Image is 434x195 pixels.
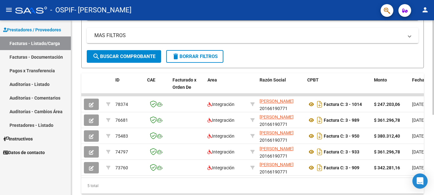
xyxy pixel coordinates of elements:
span: Razón Social [260,77,286,82]
strong: $ 380.312,40 [374,133,400,139]
i: Descargar documento [315,115,324,125]
span: ID [115,77,119,82]
span: [DATE] [412,133,425,139]
span: 73760 [115,165,128,170]
span: CAE [147,77,155,82]
span: [PERSON_NAME] [260,99,294,104]
datatable-header-cell: Facturado x Orden De [170,73,205,101]
mat-expansion-panel-header: MAS FILTROS [87,28,418,43]
span: Borrar Filtros [172,54,218,59]
mat-icon: person [421,6,429,14]
span: Integración [207,102,234,107]
span: [PERSON_NAME] [260,114,294,120]
span: [DATE] [412,165,425,170]
span: CPBT [307,77,319,82]
strong: $ 361.296,78 [374,118,400,123]
datatable-header-cell: CPBT [305,73,371,101]
strong: Factura C: 3 - 909 [324,165,359,170]
datatable-header-cell: ID [113,73,145,101]
span: Monto [374,77,387,82]
span: Integración [207,149,234,154]
div: 20166190771 [260,129,302,143]
button: Buscar Comprobante [87,50,161,63]
datatable-header-cell: CAE [145,73,170,101]
span: 74797 [115,149,128,154]
span: 75483 [115,133,128,139]
i: Descargar documento [315,99,324,109]
span: 76681 [115,118,128,123]
span: Integración [207,133,234,139]
strong: $ 361.296,78 [374,149,400,154]
span: Buscar Comprobante [92,54,155,59]
span: - OSPIF [50,3,74,17]
span: Instructivos [3,135,33,142]
strong: $ 342.281,16 [374,165,400,170]
strong: Factura C: 3 - 933 [324,149,359,154]
div: 20166190771 [260,98,302,111]
span: [DATE] [412,102,425,107]
strong: $ 247.203,06 [374,102,400,107]
span: [DATE] [412,149,425,154]
i: Descargar documento [315,163,324,173]
datatable-header-cell: Monto [371,73,410,101]
div: 20166190771 [260,114,302,127]
div: Open Intercom Messenger [412,173,428,189]
mat-panel-title: MAS FILTROS [94,32,403,39]
button: Borrar Filtros [166,50,223,63]
i: Descargar documento [315,147,324,157]
span: Integración [207,118,234,123]
span: Area [207,77,217,82]
span: [PERSON_NAME] [260,130,294,135]
mat-icon: menu [5,6,13,14]
div: 5 total [81,178,424,194]
span: Prestadores / Proveedores [3,26,61,33]
mat-icon: delete [172,53,180,60]
datatable-header-cell: Area [205,73,248,101]
div: 20166190771 [260,161,302,174]
strong: Factura C: 3 - 950 [324,133,359,139]
span: Datos de contacto [3,149,45,156]
strong: Factura C: 3 - 1014 [324,102,362,107]
datatable-header-cell: Razón Social [257,73,305,101]
span: Integración [207,165,234,170]
i: Descargar documento [315,131,324,141]
span: 78374 [115,102,128,107]
div: 20166190771 [260,145,302,159]
span: Facturado x Orden De [173,77,196,90]
mat-icon: search [92,53,100,60]
span: [PERSON_NAME] [260,162,294,167]
span: - [PERSON_NAME] [74,3,132,17]
span: [DATE] [412,118,425,123]
span: [PERSON_NAME] [260,146,294,151]
strong: Factura C: 3 - 989 [324,118,359,123]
